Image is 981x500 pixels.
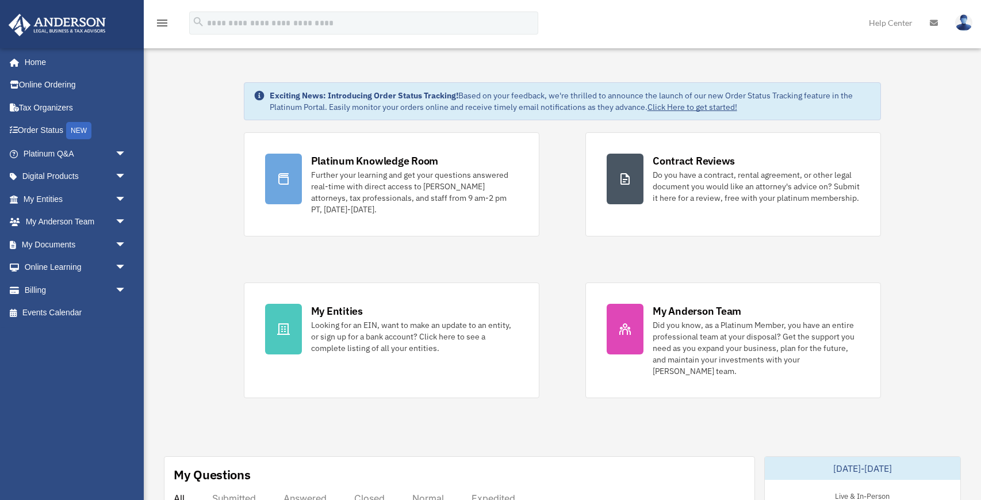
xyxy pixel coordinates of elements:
div: My Entities [311,304,363,318]
a: Platinum Q&Aarrow_drop_down [8,142,144,165]
span: arrow_drop_down [115,211,138,234]
a: Online Learningarrow_drop_down [8,256,144,279]
a: Digital Productsarrow_drop_down [8,165,144,188]
i: menu [155,16,169,30]
div: NEW [66,122,91,139]
div: My Questions [174,466,251,483]
a: My Entities Looking for an EIN, want to make an update to an entity, or sign up for a bank accoun... [244,283,539,398]
img: User Pic [955,14,972,31]
img: Anderson Advisors Platinum Portal [5,14,109,36]
div: Based on your feedback, we're thrilled to announce the launch of our new Order Status Tracking fe... [270,90,872,113]
a: My Documentsarrow_drop_down [8,233,144,256]
a: Click Here to get started! [647,102,737,112]
span: arrow_drop_down [115,142,138,166]
span: arrow_drop_down [115,256,138,280]
a: Contract Reviews Do you have a contract, rental agreement, or other legal document you would like... [585,132,881,236]
a: My Entitiesarrow_drop_down [8,188,144,211]
div: Platinum Knowledge Room [311,154,439,168]
span: arrow_drop_down [115,188,138,211]
a: Tax Organizers [8,96,144,119]
div: Looking for an EIN, want to make an update to an entity, or sign up for a bank account? Click her... [311,319,518,354]
div: [DATE]-[DATE] [765,457,961,480]
div: Do you have a contract, rental agreement, or other legal document you would like an attorney's ad... [653,169,860,204]
a: My Anderson Team Did you know, as a Platinum Member, you have an entire professional team at your... [585,283,881,398]
a: Billingarrow_drop_down [8,278,144,301]
div: Did you know, as a Platinum Member, you have an entire professional team at your disposal? Get th... [653,319,860,377]
a: Platinum Knowledge Room Further your learning and get your questions answered real-time with dire... [244,132,539,236]
div: My Anderson Team [653,304,741,318]
span: arrow_drop_down [115,165,138,189]
a: My Anderson Teamarrow_drop_down [8,211,144,234]
div: Contract Reviews [653,154,735,168]
i: search [192,16,205,28]
span: arrow_drop_down [115,278,138,302]
a: Order StatusNEW [8,119,144,143]
a: Home [8,51,138,74]
a: Online Ordering [8,74,144,97]
strong: Exciting News: Introducing Order Status Tracking! [270,90,458,101]
a: menu [155,20,169,30]
span: arrow_drop_down [115,233,138,257]
a: Events Calendar [8,301,144,325]
div: Further your learning and get your questions answered real-time with direct access to [PERSON_NAM... [311,169,518,215]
